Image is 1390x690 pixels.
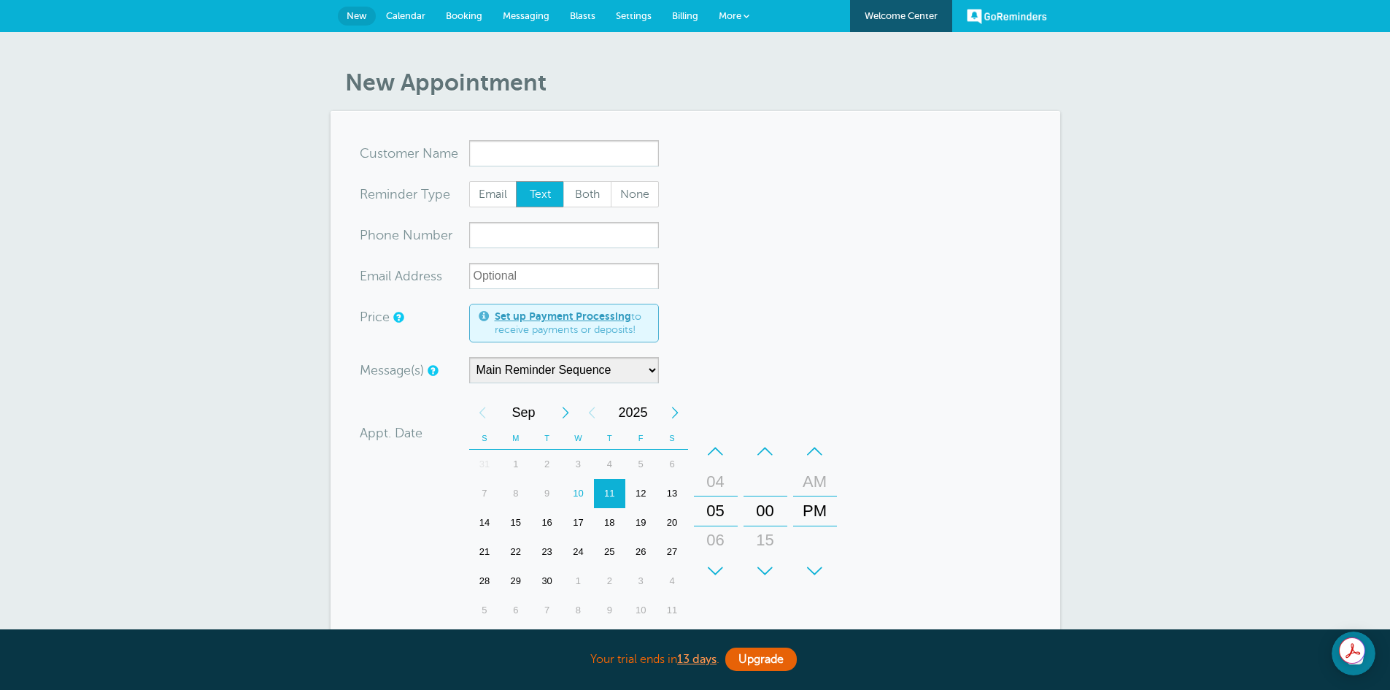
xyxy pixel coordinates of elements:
[698,497,733,526] div: 05
[500,596,531,625] div: Monday, October 6
[500,479,531,508] div: 8
[744,437,787,586] div: Minutes
[531,508,563,537] div: Tuesday, September 16
[446,10,482,21] span: Booking
[657,450,688,479] div: Saturday, September 6
[470,182,517,207] span: Email
[360,364,424,377] label: Message(s)
[360,269,385,283] span: Ema
[469,567,501,596] div: 28
[625,479,657,508] div: 12
[360,229,384,242] span: Pho
[500,567,531,596] div: 29
[563,567,594,596] div: 1
[625,508,657,537] div: 19
[694,437,738,586] div: Hours
[563,596,594,625] div: Wednesday, October 8
[625,427,657,450] th: F
[500,427,531,450] th: M
[725,648,797,671] a: Upgrade
[579,398,605,427] div: Previous Year
[393,313,402,322] a: An optional price for the appointment. If you set a price, you can include a payment link in your...
[563,479,594,508] div: 10
[594,596,625,625] div: Thursday, October 9
[531,567,563,596] div: Tuesday, September 30
[360,310,390,323] label: Price
[531,537,563,567] div: 23
[531,537,563,567] div: Tuesday, September 23
[531,596,563,625] div: 7
[625,508,657,537] div: Friday, September 19
[657,479,688,508] div: Saturday, September 13
[500,537,531,567] div: 22
[469,479,501,508] div: Sunday, September 7
[594,596,625,625] div: 9
[563,508,594,537] div: 17
[360,188,450,201] label: Reminder Type
[495,310,631,322] a: Set up Payment Processing
[331,644,1060,675] div: Your trial ends in .
[503,10,549,21] span: Messaging
[428,366,436,375] a: Simple templates and custom messages will use the reminder schedule set under Settings > Reminder...
[748,555,783,584] div: 30
[611,182,658,207] span: None
[495,398,552,427] span: September
[500,508,531,537] div: Monday, September 15
[611,181,659,207] label: None
[531,479,563,508] div: Tuesday, September 9
[338,7,376,26] a: New
[500,567,531,596] div: Monday, September 29
[594,537,625,567] div: 25
[531,450,563,479] div: Tuesday, September 2
[657,508,688,537] div: 20
[594,479,625,508] div: 11
[469,537,501,567] div: 21
[500,479,531,508] div: Monday, September 8
[384,229,421,242] span: ne Nu
[469,567,501,596] div: Sunday, September 28
[386,10,425,21] span: Calendar
[360,147,383,160] span: Cus
[625,450,657,479] div: 5
[625,537,657,567] div: 26
[625,537,657,567] div: Friday, September 26
[698,555,733,584] div: 07
[469,398,495,427] div: Previous Month
[517,182,563,207] span: Text
[657,537,688,567] div: 27
[563,450,594,479] div: 3
[469,427,501,450] th: S
[594,567,625,596] div: 2
[594,450,625,479] div: 4
[500,596,531,625] div: 6
[657,508,688,537] div: Saturday, September 20
[469,479,501,508] div: 7
[531,479,563,508] div: 9
[563,427,594,450] th: W
[798,467,833,497] div: AM
[657,479,688,508] div: 13
[594,567,625,596] div: Thursday, October 2
[360,140,469,166] div: ame
[798,497,833,526] div: PM
[469,450,501,479] div: 31
[672,10,698,21] span: Billing
[500,450,531,479] div: 1
[570,10,595,21] span: Blasts
[677,653,717,666] a: 13 days
[625,479,657,508] div: Friday, September 12
[719,10,741,21] span: More
[594,450,625,479] div: Thursday, September 4
[616,10,652,21] span: Settings
[385,269,419,283] span: il Add
[625,567,657,596] div: Friday, October 3
[625,567,657,596] div: 3
[469,596,501,625] div: Sunday, October 5
[531,450,563,479] div: 2
[657,537,688,567] div: Saturday, September 27
[662,398,688,427] div: Next Year
[594,427,625,450] th: T
[500,537,531,567] div: Monday, September 22
[563,596,594,625] div: 8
